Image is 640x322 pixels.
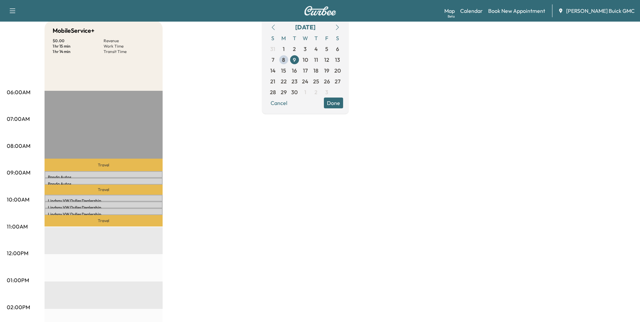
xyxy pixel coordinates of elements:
p: Revenue [104,38,155,44]
p: Lindsay VW Dulles Dealership [48,212,159,217]
p: 09:00AM [7,168,30,177]
p: Lindsay VW Dulles Dealership [48,205,159,210]
span: 9 [293,56,296,64]
span: 8 [282,56,285,64]
span: 6 [336,45,339,53]
span: 13 [335,56,340,64]
p: Work Time [104,44,155,49]
p: $ 0.00 [53,38,104,44]
span: 11 [314,56,318,64]
button: Cancel [268,98,290,108]
p: 11:00AM [7,222,28,231]
button: Done [324,98,343,108]
span: M [278,33,289,44]
p: Lindsay VW Dulles Dealership [48,198,159,204]
a: Book New Appointment [488,7,545,15]
img: Curbee Logo [304,6,336,16]
span: 23 [291,77,298,85]
span: 28 [270,88,276,96]
span: 3 [304,45,307,53]
a: Calendar [460,7,483,15]
div: [DATE] [295,23,315,32]
span: 14 [270,66,276,75]
p: 07:00AM [7,115,30,123]
span: 31 [270,45,275,53]
span: 27 [335,77,340,85]
p: Panda Autos [48,181,159,187]
span: 30 [291,88,298,96]
span: T [311,33,322,44]
p: 08:00AM [7,142,30,150]
span: 2 [293,45,296,53]
span: S [268,33,278,44]
span: 2 [314,88,317,96]
span: 29 [281,88,287,96]
p: Travel [45,215,163,226]
span: 15 [281,66,286,75]
p: Travel [45,159,163,171]
p: Travel [45,185,163,195]
span: 5 [325,45,328,53]
span: 19 [324,66,329,75]
p: 12:00PM [7,249,28,257]
span: 22 [281,77,287,85]
p: 1 hr 14 min [53,49,104,54]
span: 1 [283,45,285,53]
div: Beta [448,14,455,19]
span: 26 [324,77,330,85]
p: 01:00PM [7,276,29,284]
p: Transit Time [104,49,155,54]
span: [PERSON_NAME] Buick GMC [566,7,635,15]
p: 1 hr 15 min [53,44,104,49]
h5: MobileService+ [53,26,94,35]
span: 25 [313,77,319,85]
p: 02:00PM [7,303,30,311]
span: F [322,33,332,44]
span: 4 [314,45,318,53]
span: 20 [334,66,341,75]
span: 12 [324,56,329,64]
span: 16 [292,66,297,75]
span: T [289,33,300,44]
span: W [300,33,311,44]
span: 24 [302,77,308,85]
span: 3 [325,88,328,96]
span: 1 [304,88,306,96]
span: 17 [303,66,308,75]
span: 10 [303,56,308,64]
span: 18 [313,66,318,75]
p: Panda Autos [48,175,159,180]
span: S [332,33,343,44]
a: MapBeta [444,7,455,15]
span: 7 [272,56,274,64]
span: 21 [270,77,275,85]
p: 06:00AM [7,88,30,96]
p: 10:00AM [7,195,29,204]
